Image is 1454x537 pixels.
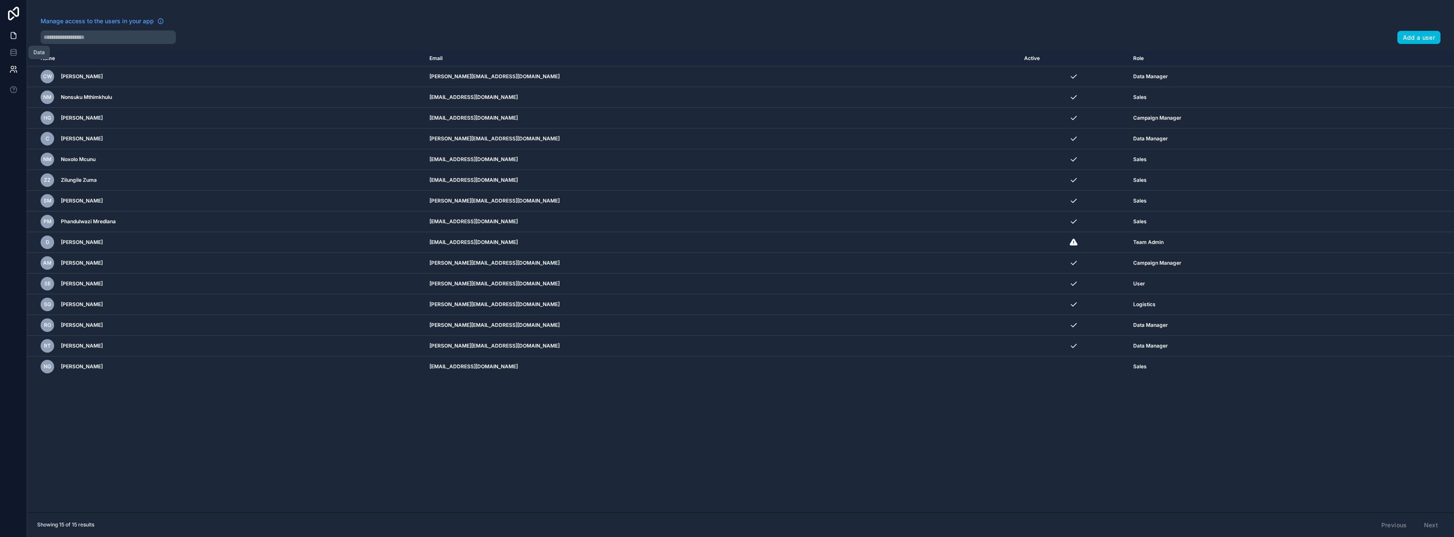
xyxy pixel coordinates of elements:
div: scrollable content [27,51,1454,512]
th: Name [27,51,424,66]
span: HG [44,115,51,121]
span: Showing 15 of 15 results [37,521,94,528]
span: C [46,135,49,142]
span: Team Admin [1133,239,1164,246]
span: Sales [1133,218,1147,225]
span: ZZ [44,177,51,184]
span: D [46,239,49,246]
span: [PERSON_NAME] [61,197,103,204]
span: Data Manager [1133,342,1168,349]
span: Campaign Manager [1133,260,1181,266]
span: Zilungile Zuma [61,177,97,184]
span: SG [44,301,51,308]
td: [EMAIL_ADDRESS][DOMAIN_NAME] [424,87,1019,108]
td: [PERSON_NAME][EMAIL_ADDRESS][DOMAIN_NAME] [424,315,1019,336]
span: Logistics [1133,301,1156,308]
span: [PERSON_NAME] [61,260,103,266]
button: Add a user [1397,31,1441,44]
td: [PERSON_NAME][EMAIL_ADDRESS][DOMAIN_NAME] [424,336,1019,356]
span: [PERSON_NAME] [61,342,103,349]
span: RT [44,342,51,349]
span: CW [43,73,52,80]
span: Phandulwazi Mredlana [61,218,116,225]
span: [PERSON_NAME] [61,363,103,370]
span: Data Manager [1133,73,1168,80]
span: [PERSON_NAME] [61,280,103,287]
td: [PERSON_NAME][EMAIL_ADDRESS][DOMAIN_NAME] [424,294,1019,315]
span: [PERSON_NAME] [61,239,103,246]
span: SM [44,197,52,204]
span: Sales [1133,363,1147,370]
th: Role [1128,51,1375,66]
span: AM [43,260,52,266]
span: RO [44,322,51,329]
span: [PERSON_NAME] [61,322,103,329]
span: Nonsuku Mthimkhulu [61,94,112,101]
td: [EMAIL_ADDRESS][DOMAIN_NAME] [424,108,1019,129]
span: [PERSON_NAME] [61,135,103,142]
span: Data Manager [1133,322,1168,329]
span: [PERSON_NAME] [61,301,103,308]
span: Sales [1133,156,1147,163]
td: [PERSON_NAME][EMAIL_ADDRESS][DOMAIN_NAME] [424,253,1019,274]
td: [PERSON_NAME][EMAIL_ADDRESS][DOMAIN_NAME] [424,191,1019,211]
a: Manage access to the users in your app [41,17,164,25]
span: Sales [1133,177,1147,184]
span: NM [43,94,52,101]
span: [PERSON_NAME] [61,73,103,80]
span: Campaign Manager [1133,115,1181,121]
span: PM [44,218,52,225]
td: [EMAIL_ADDRESS][DOMAIN_NAME] [424,232,1019,253]
span: Sales [1133,94,1147,101]
td: [EMAIL_ADDRESS][DOMAIN_NAME] [424,356,1019,377]
span: Manage access to the users in your app [41,17,154,25]
th: Active [1019,51,1128,66]
td: [PERSON_NAME][EMAIL_ADDRESS][DOMAIN_NAME] [424,129,1019,149]
td: [EMAIL_ADDRESS][DOMAIN_NAME] [424,211,1019,232]
td: [PERSON_NAME][EMAIL_ADDRESS][DOMAIN_NAME] [424,274,1019,294]
span: SE [44,280,51,287]
span: Noxolo Mcunu [61,156,96,163]
td: [EMAIL_ADDRESS][DOMAIN_NAME] [424,149,1019,170]
span: NM [43,156,52,163]
span: Data Manager [1133,135,1168,142]
span: User [1133,280,1145,287]
span: NG [44,363,51,370]
td: [PERSON_NAME][EMAIL_ADDRESS][DOMAIN_NAME] [424,66,1019,87]
span: [PERSON_NAME] [61,115,103,121]
td: [EMAIL_ADDRESS][DOMAIN_NAME] [424,170,1019,191]
div: Data [33,49,45,56]
th: Email [424,51,1019,66]
span: Sales [1133,197,1147,204]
